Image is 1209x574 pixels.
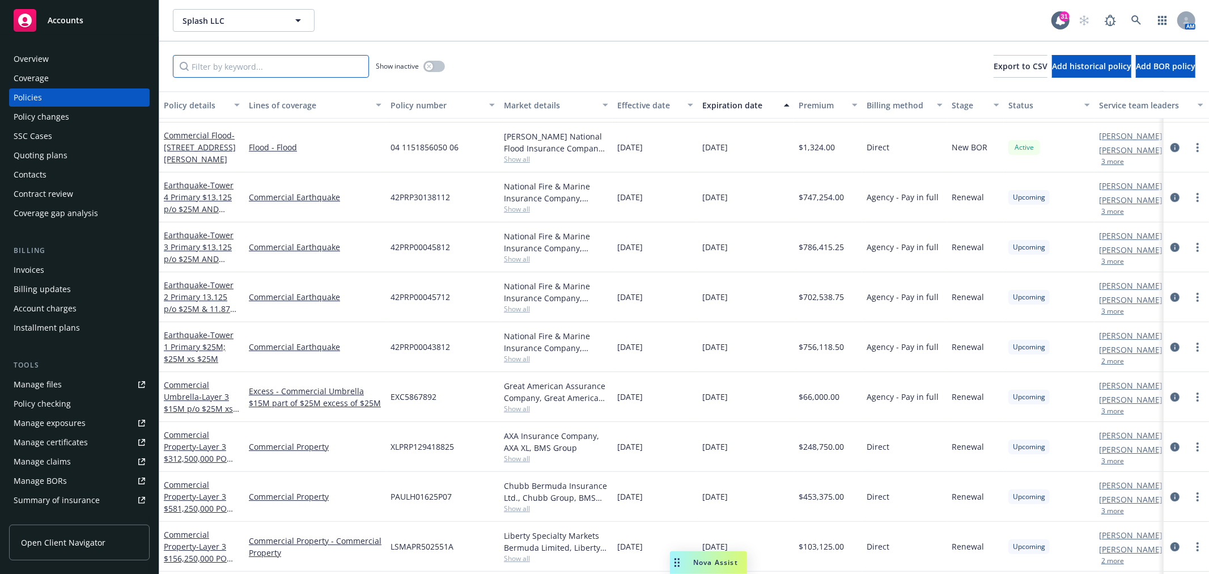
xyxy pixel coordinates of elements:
button: Stage [947,91,1004,119]
a: Accounts [9,5,150,36]
span: Add BOR policy [1136,61,1195,71]
div: Manage exposures [14,414,86,432]
div: Stage [952,99,987,111]
a: [PERSON_NAME] [1099,180,1163,192]
div: AXA Insurance Company, AXA XL, BMS Group [504,430,608,454]
a: [PERSON_NAME] [1099,379,1163,391]
input: Filter by keyword... [173,55,369,78]
span: $453,375.00 [799,491,844,503]
span: Agency - Pay in full [867,341,939,353]
span: [DATE] [702,191,728,203]
span: [DATE] [702,391,728,403]
button: Splash LLC [173,9,315,32]
span: 42PRP00045712 [391,291,450,303]
div: Invoices [14,261,44,279]
div: Billing updates [14,280,71,298]
a: Earthquake [164,280,235,326]
button: 3 more [1101,258,1124,265]
a: Summary of insurance [9,491,150,509]
a: Commercial Property - Commercial Property [249,535,381,559]
span: Open Client Navigator [21,537,105,548]
span: Direct [867,541,889,552]
div: Great American Assurance Company, Great American Insurance Group, CRC Group [504,380,608,404]
div: Liberty Specialty Markets Bermuda Limited, Liberty Mutual, BMS Group [504,530,608,554]
button: Nova Assist [670,551,747,574]
span: $747,254.00 [799,191,844,203]
div: Summary of insurance [14,491,100,509]
span: [DATE] [617,141,643,153]
a: [PERSON_NAME] [1099,444,1163,455]
span: $702,538.75 [799,291,844,303]
span: [DATE] [617,491,643,503]
span: Upcoming [1013,242,1045,252]
span: - Layer 3 $581,250,000 PO $1.25B xs $1B [164,491,233,526]
a: Contacts [9,166,150,184]
a: Installment plans [9,319,150,337]
div: Quoting plans [14,146,67,164]
div: Coverage [14,69,49,87]
a: more [1191,240,1204,254]
span: Direct [867,441,889,453]
a: [PERSON_NAME] [1099,230,1163,242]
span: - [STREET_ADDRESS][PERSON_NAME] [164,130,236,164]
a: Billing updates [9,280,150,298]
span: $248,750.00 [799,441,844,453]
a: Earthquake [164,230,234,276]
span: Show inactive [376,61,419,71]
span: XLPRP129418825 [391,441,454,453]
span: [DATE] [702,341,728,353]
a: [PERSON_NAME] [1099,294,1163,306]
a: more [1191,390,1204,404]
button: Export to CSV [994,55,1047,78]
span: Splash LLC [183,15,281,27]
span: Nova Assist [693,558,738,567]
span: Agency - Pay in full [867,241,939,253]
div: [PERSON_NAME] National Flood Insurance Company, [PERSON_NAME] Flood [504,130,608,154]
span: Show all [504,204,608,214]
div: Manage certificates [14,433,88,451]
div: Installment plans [14,319,80,337]
a: circleInformation [1168,191,1182,204]
span: [DATE] [702,541,728,552]
span: Show all [504,304,608,314]
a: Manage certificates [9,433,150,451]
button: Policy number [386,91,499,119]
button: Add BOR policy [1136,55,1195,78]
span: Upcoming [1013,492,1045,502]
div: Tools [9,360,150,371]
span: Show all [504,454,608,463]
div: Premium [799,99,845,111]
a: Commercial Property [249,491,381,503]
button: 3 more [1101,508,1124,514]
span: Show all [504,254,608,264]
a: [PERSON_NAME] [1099,543,1163,555]
button: 3 more [1101,308,1124,315]
a: Policies [9,88,150,107]
a: Flood - Flood [249,141,381,153]
span: [DATE] [702,441,728,453]
div: Policies [14,88,42,107]
span: Export to CSV [994,61,1047,71]
span: Upcoming [1013,392,1045,402]
span: Renewal [952,341,984,353]
span: EXC5867892 [391,391,436,403]
a: [PERSON_NAME] [1099,344,1163,356]
a: Manage files [9,375,150,394]
span: Upcoming [1013,342,1045,352]
span: Agency - Pay in full [867,391,939,403]
button: 2 more [1101,558,1124,564]
span: Show all [504,354,608,364]
span: Direct [867,141,889,153]
span: Renewal [952,391,984,403]
button: Policy details [159,91,244,119]
span: - Layer 3 $15M p/o $25M xs XS $25M [164,391,239,426]
a: Earthquake [164,180,234,226]
span: [DATE] [617,191,643,203]
div: Chubb Bermuda Insurance Ltd., Chubb Group, BMS Group [504,480,608,504]
span: Manage exposures [9,414,150,432]
span: - Tower 1 Primary $25M; $25M xs $25M [164,330,234,364]
a: circleInformation [1168,440,1182,454]
span: Add historical policy [1052,61,1131,71]
div: National Fire & Marine Insurance Company, Berkshire Hathaway Specialty Insurance [504,280,608,304]
a: circleInformation [1168,141,1182,154]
